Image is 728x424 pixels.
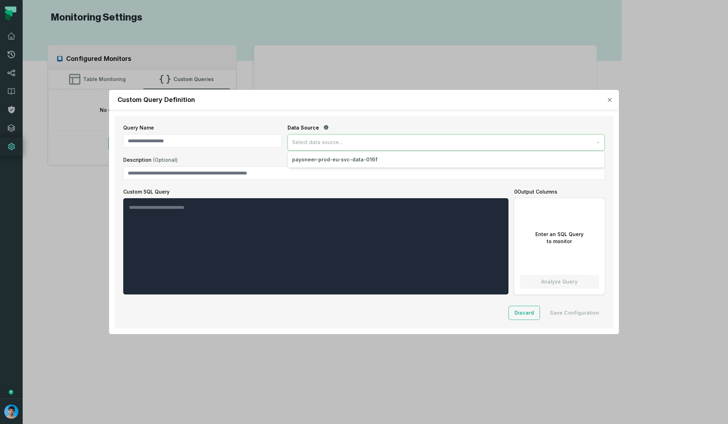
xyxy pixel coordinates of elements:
img: avatar of Omri Ildis [4,405,18,419]
span: payoneer-prod-eu-svc-data-016f [292,156,377,163]
div: Select data source... [288,152,604,168]
span: Select data source... [292,139,343,146]
button: Select data source... [288,134,604,150]
div: Tooltip anchor [8,389,14,395]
